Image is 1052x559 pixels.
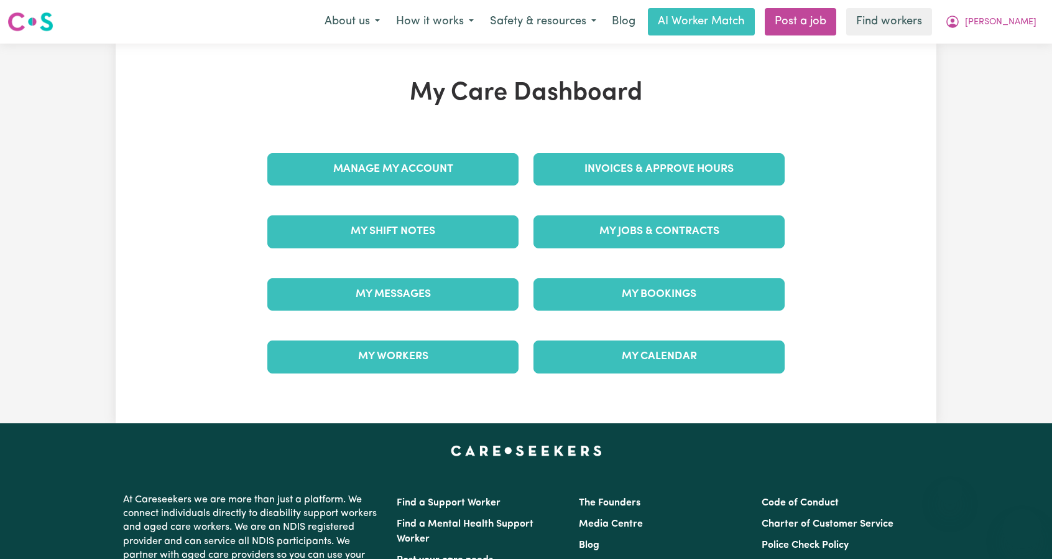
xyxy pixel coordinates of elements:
a: Blog [579,540,599,550]
button: How it works [388,9,482,35]
a: My Bookings [533,278,785,311]
iframe: Button to launch messaging window [1002,509,1042,549]
a: Post a job [765,8,836,35]
button: About us [316,9,388,35]
a: My Jobs & Contracts [533,215,785,248]
span: [PERSON_NAME] [965,16,1036,29]
a: Careseekers home page [451,446,602,456]
a: My Messages [267,278,519,311]
a: Police Check Policy [762,540,849,550]
a: My Shift Notes [267,215,519,248]
a: Blog [604,8,643,35]
a: Media Centre [579,519,643,529]
a: Invoices & Approve Hours [533,153,785,186]
a: My Workers [267,341,519,373]
button: My Account [937,9,1045,35]
h1: My Care Dashboard [260,78,792,108]
a: Manage My Account [267,153,519,186]
a: Code of Conduct [762,498,839,508]
iframe: Close message [938,479,962,504]
a: Find workers [846,8,932,35]
a: Find a Support Worker [397,498,501,508]
a: AI Worker Match [648,8,755,35]
button: Safety & resources [482,9,604,35]
img: Careseekers logo [7,11,53,33]
a: My Calendar [533,341,785,373]
a: The Founders [579,498,640,508]
a: Charter of Customer Service [762,519,893,529]
a: Find a Mental Health Support Worker [397,519,533,544]
a: Careseekers logo [7,7,53,36]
